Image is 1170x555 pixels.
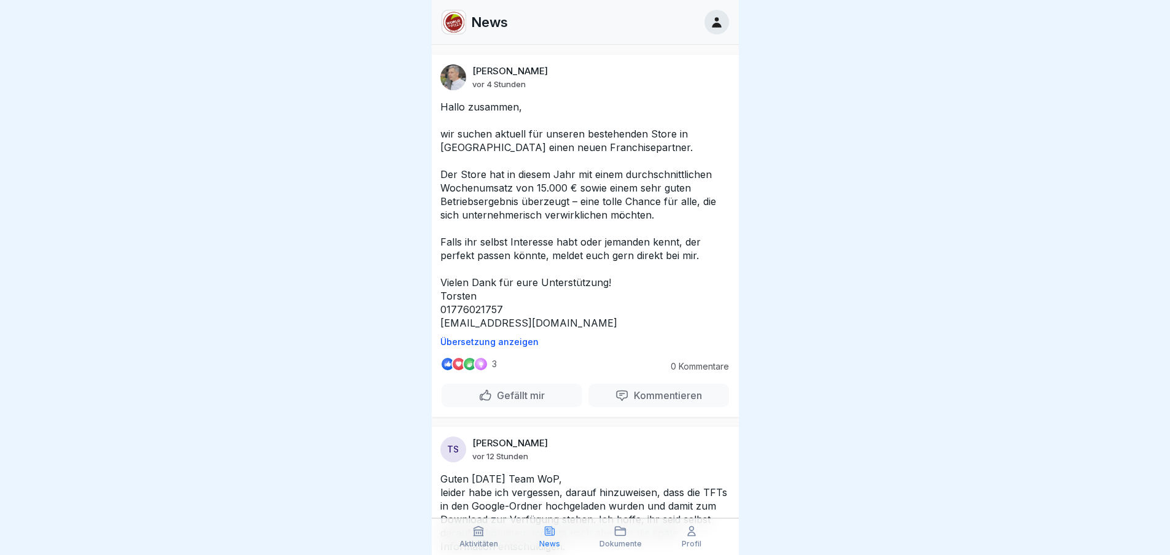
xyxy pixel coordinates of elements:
p: vor 12 Stunden [472,451,528,461]
p: [PERSON_NAME] [472,66,548,77]
p: 0 Kommentare [661,362,729,371]
p: Hallo zusammen, wir suchen aktuell für unseren bestehenden Store in [GEOGRAPHIC_DATA] einen neuen... [440,100,730,330]
p: Übersetzung anzeigen [440,337,730,347]
p: [PERSON_NAME] [472,438,548,449]
p: News [539,540,560,548]
p: Dokumente [599,540,642,548]
p: Aktivitäten [459,540,498,548]
div: TS [440,437,466,462]
p: 3 [492,359,497,369]
p: Profil [682,540,701,548]
p: News [471,14,508,30]
p: Gefällt mir [492,389,545,402]
p: Kommentieren [629,389,702,402]
img: wpjn4gtn6o310phqx1r289if.png [442,10,466,34]
p: vor 4 Stunden [472,79,526,89]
